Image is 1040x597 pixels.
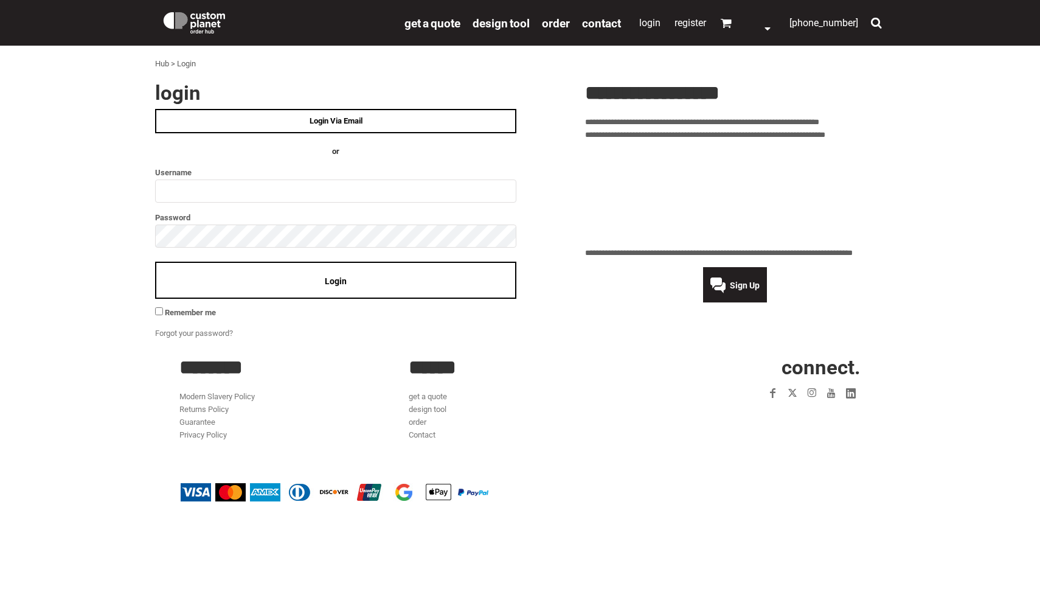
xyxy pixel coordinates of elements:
[542,16,570,30] a: order
[730,281,760,290] span: Sign Up
[155,83,516,103] h2: Login
[319,483,350,501] img: Discover
[179,417,215,427] a: Guarantee
[582,16,621,30] a: Contact
[155,59,169,68] a: Hub
[585,148,885,240] iframe: Customer reviews powered by Trustpilot
[215,483,246,501] img: Mastercard
[250,483,280,501] img: American Express
[674,17,706,29] a: Register
[310,116,362,125] span: Login Via Email
[404,16,460,30] a: get a quote
[179,392,255,401] a: Modern Slavery Policy
[639,17,660,29] a: Login
[354,483,384,501] img: China UnionPay
[423,483,454,501] img: Apple Pay
[179,430,227,439] a: Privacy Policy
[155,109,516,133] a: Login Via Email
[155,329,233,338] a: Forgot your password?
[409,405,446,414] a: design tool
[177,58,196,71] div: Login
[181,483,211,501] img: Visa
[789,17,858,29] span: [PHONE_NUMBER]
[155,145,516,158] h4: OR
[179,405,229,414] a: Returns Policy
[473,16,530,30] a: design tool
[409,430,435,439] a: Contact
[409,417,426,427] a: order
[458,489,488,496] img: PayPal
[325,276,347,286] span: Login
[693,410,861,425] iframe: Customer reviews powered by Trustpilot
[165,308,216,317] span: Remember me
[409,392,447,401] a: get a quote
[389,483,419,501] img: Google Pay
[155,3,398,40] a: Custom Planet
[639,357,861,377] h2: CONNECT.
[155,211,516,225] label: Password
[171,58,175,71] div: >
[155,307,163,315] input: Remember me
[155,166,516,180] label: Username
[285,483,315,501] img: Diners Club
[161,9,227,33] img: Custom Planet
